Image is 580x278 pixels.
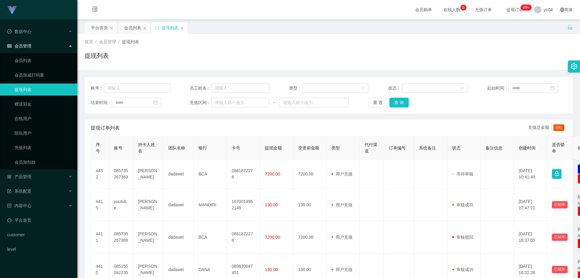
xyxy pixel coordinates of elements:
[520,5,531,11] sup: 276
[552,169,562,179] button: 图标: lock
[85,0,105,20] i: 图标: menu-fold
[194,221,227,253] td: BCA
[440,8,463,12] span: 在线人数
[7,175,11,179] i: 图标: appstore-o
[7,6,17,15] img: logo.9652507e.png
[14,98,72,110] a: 赠送彩金
[91,221,109,253] td: 4411
[560,8,564,12] i: 图标: global
[7,44,31,48] span: 会员管理
[331,267,353,272] span: 用户充值
[110,26,113,30] i: 图标: close
[232,146,240,150] span: 卡号
[452,235,473,240] span: 审核驳回
[265,267,278,272] span: 130.00
[194,159,227,189] td: BCA
[163,221,194,253] td: dadawei
[452,146,461,150] span: 状态
[14,156,72,168] a: 会员加扣款
[168,146,185,150] span: 团队名称
[7,243,72,255] a: level
[514,189,547,221] td: [DATE] 17:47:21
[552,142,565,153] span: 是否锁单
[14,142,72,154] a: 充值列表
[269,100,279,106] span: ~
[153,100,158,105] i: 图标: calendar
[91,85,104,91] span: 账号：
[133,189,163,221] td: [PERSON_NAME]
[124,22,141,34] div: 会员列表
[553,124,564,131] span: 500
[109,221,133,253] td: 085735267369
[109,189,133,221] td: youtube
[91,189,109,221] td: 4415
[519,146,536,150] span: 创建时间
[265,146,282,150] span: 提现金额
[331,235,353,240] span: 用户充值
[190,85,211,91] span: 员工姓名：
[96,142,100,153] span: 序号
[487,85,508,91] span: 起始时间：
[133,159,163,189] td: [PERSON_NAME]
[389,146,406,150] span: 订单编号
[567,25,573,30] i: 图标: unlock
[552,234,568,241] button: 已锁单
[472,8,495,12] span: 充值订单
[163,159,194,189] td: dadawei
[514,159,547,189] td: [DATE] 10:41:49
[14,113,72,125] a: 在线用户
[104,83,170,93] input: 请输入
[7,229,72,241] a: customer
[368,98,388,107] button: 重 置
[7,29,11,34] i: 图标: check-circle-o
[552,266,568,273] button: 已锁单
[293,159,327,189] td: 7200.00
[552,201,568,208] button: 已锁单
[452,172,473,176] span: 等待审核
[180,26,184,30] i: 图标: close
[265,235,280,240] span: 7200.00
[462,5,464,11] p: 9
[14,69,72,81] a: 会员加减打码量
[114,146,122,150] span: 账号
[419,146,436,150] span: 系统备注
[7,189,11,193] i: 图标: form
[227,221,260,253] td: 0881872276
[289,85,303,91] span: 类型：
[388,85,402,91] span: 状态：
[95,39,97,44] span: /
[194,189,227,221] td: MANDIRI
[162,22,179,34] div: 提现列表
[7,29,31,34] span: 数据中心
[452,202,473,207] span: 审核成功
[7,204,11,208] i: 图标: profile
[293,189,327,221] td: 130.00
[460,5,466,11] sup: 9
[163,189,194,221] td: dadawei
[298,146,319,150] span: 变更前金额
[485,146,502,150] span: 备注信息
[109,159,133,189] td: 085735267369
[279,98,348,107] input: 请输入最大值为
[91,100,112,106] span: 结束时间：
[91,159,109,189] td: 4432
[99,39,116,44] span: 会员管理
[14,54,72,67] a: 会员列表
[143,26,147,30] i: 图标: close
[503,8,526,12] span: 提现订单
[389,98,409,107] button: 查 询
[7,174,31,179] span: 产品管理
[331,202,353,207] span: 用户充值
[155,26,159,30] i: 图标: sync
[138,142,155,153] span: 持卡人姓名
[7,44,11,48] i: 图标: table
[14,83,72,96] a: 提现列表
[7,203,31,208] span: 内容中心
[118,39,120,44] span: /
[133,221,163,253] td: [PERSON_NAME]
[7,189,31,194] span: 系统配置
[7,214,72,226] a: 图标: dashboard平台首页
[550,86,554,90] i: 图标: calendar
[571,63,577,70] i: 图标: setting
[361,86,365,90] i: 图标: down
